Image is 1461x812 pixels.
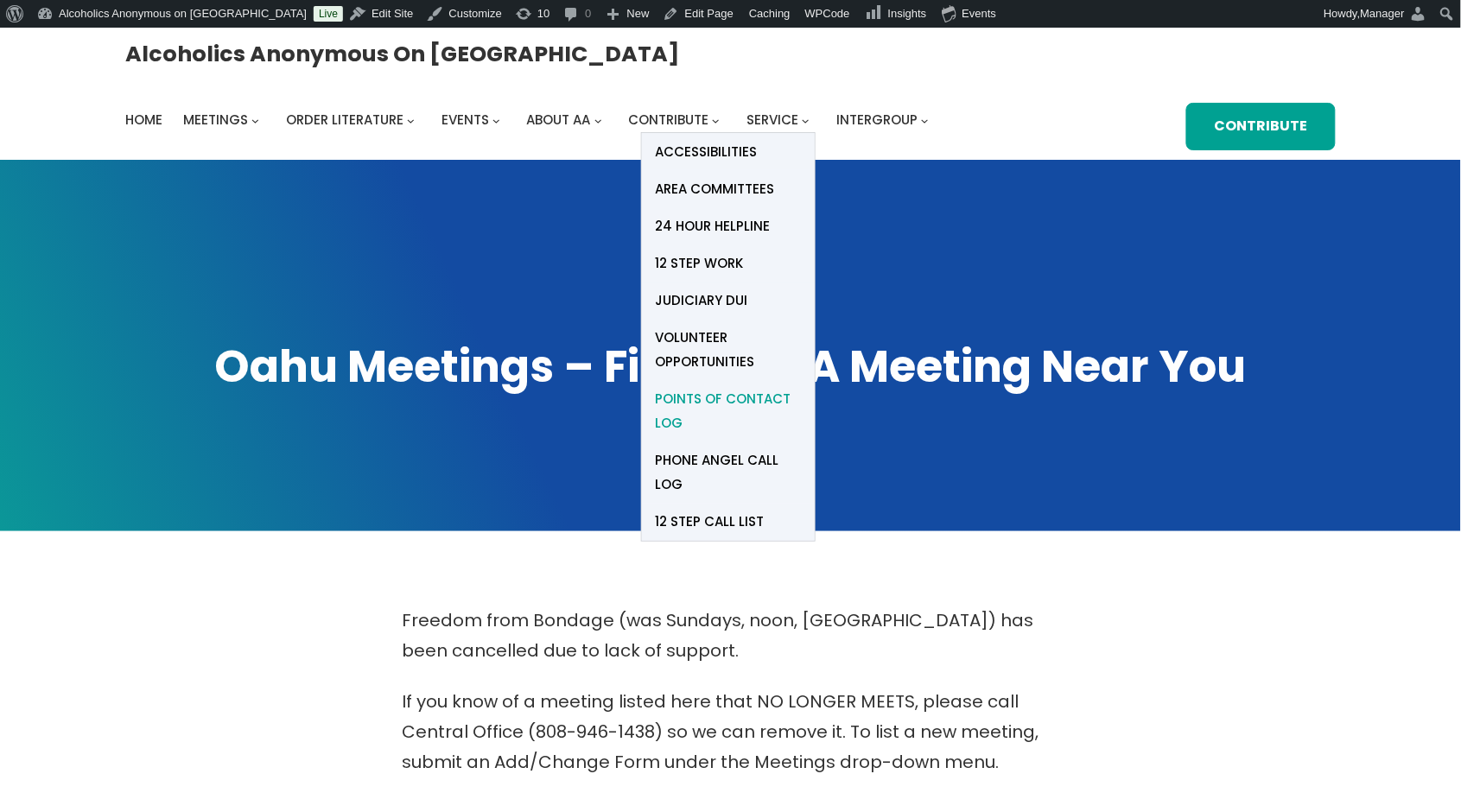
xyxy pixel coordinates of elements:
a: 24 Hour Helpline [642,208,815,245]
a: Events [441,108,489,132]
span: Manager [1361,7,1405,20]
span: Service [746,111,798,129]
a: Volunteer Opportunities [642,320,815,381]
button: About AA submenu [594,117,602,124]
a: Area Committees [642,170,815,207]
a: Phone Angel Call Log [642,442,815,504]
span: Events [441,111,489,129]
a: 12 Step Call List [642,504,815,541]
span: Phone Angel Call Log [655,448,802,497]
span: Intergroup [836,111,918,129]
h1: Oahu Meetings – Find an AA Meeting Near You [126,337,1336,396]
button: Service submenu [802,117,810,124]
p: If you know of a meeting listed here that NO LONGER MEETS, please call Central Office (808-946-14... [403,687,1059,777]
a: Alcoholics Anonymous on [GEOGRAPHIC_DATA] [126,34,680,73]
a: Accessibilities [642,133,815,170]
span: Judiciary DUI [655,289,747,313]
a: Judiciary DUI [642,282,815,320]
button: Events submenu [492,117,500,124]
span: Area Committees [655,177,774,201]
button: Order Literature submenu [407,117,415,124]
span: Points of Contact Log [655,387,802,435]
a: About AA [527,108,591,132]
span: About AA [527,111,591,129]
a: Live [314,6,343,22]
span: Volunteer Opportunities [655,326,802,374]
a: Points of Contact Log [642,381,815,442]
button: Intergroup submenu [921,117,929,124]
nav: Intergroup [126,108,935,132]
button: Meetings submenu [251,117,259,124]
a: Contribute [1186,103,1336,150]
span: Accessibilities [655,140,757,164]
a: Intergroup [836,108,918,132]
button: Contribute submenu [712,117,720,124]
span: 12 Step Call List [655,510,764,534]
a: Home [126,108,163,132]
a: 12 Step Work [642,245,815,282]
a: Contribute [629,108,709,132]
p: Freedom from Bondage (was Sundays, noon, [GEOGRAPHIC_DATA]) has been cancelled due to lack of sup... [403,606,1059,666]
span: 24 Hour Helpline [655,214,770,238]
span: Home [126,111,163,129]
span: 12 Step Work [655,251,743,276]
span: Contribute [629,111,709,129]
a: Service [746,108,798,132]
span: Order Literature [286,111,403,129]
a: Meetings [184,108,249,132]
span: Insights [888,7,927,20]
span: Meetings [184,111,249,129]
